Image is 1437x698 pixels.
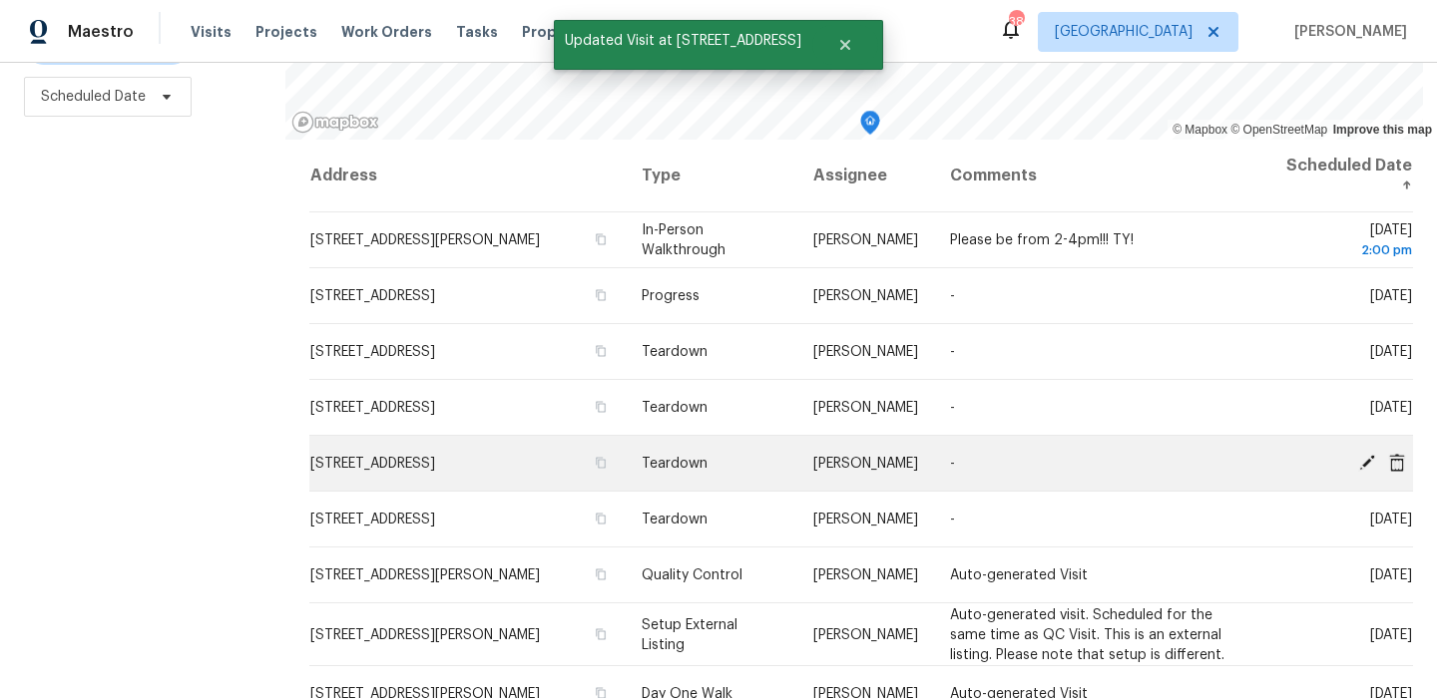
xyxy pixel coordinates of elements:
[642,289,700,303] span: Progress
[592,565,610,583] button: Copy Address
[950,401,955,415] span: -
[310,568,540,582] span: [STREET_ADDRESS][PERSON_NAME]
[309,140,626,212] th: Address
[813,457,918,471] span: [PERSON_NAME]
[191,22,232,42] span: Visits
[1370,627,1412,641] span: [DATE]
[1009,12,1023,32] div: 38
[522,22,600,42] span: Properties
[797,140,934,212] th: Assignee
[950,568,1088,582] span: Auto-generated Visit
[1352,453,1382,471] span: Edit
[642,223,725,257] span: In-Person Walkthrough
[1281,240,1412,260] div: 2:00 pm
[813,513,918,526] span: [PERSON_NAME]
[950,607,1224,661] span: Auto-generated visit. Scheduled for the same time as QC Visit. This is an external listing. Pleas...
[592,510,610,527] button: Copy Address
[1370,568,1412,582] span: [DATE]
[813,401,918,415] span: [PERSON_NAME]
[310,289,435,303] span: [STREET_ADDRESS]
[1370,345,1412,359] span: [DATE]
[1055,22,1193,42] span: [GEOGRAPHIC_DATA]
[642,401,708,415] span: Teardown
[310,513,435,526] span: [STREET_ADDRESS]
[1265,140,1413,212] th: Scheduled Date ↑
[592,230,610,248] button: Copy Address
[310,401,435,415] span: [STREET_ADDRESS]
[642,617,737,651] span: Setup External Listing
[642,568,742,582] span: Quality Control
[626,140,797,212] th: Type
[1173,123,1227,137] a: Mapbox
[950,345,955,359] span: -
[592,398,610,416] button: Copy Address
[1333,123,1432,137] a: Improve this map
[642,513,708,526] span: Teardown
[68,22,134,42] span: Maestro
[950,513,955,526] span: -
[291,111,379,134] a: Mapbox homepage
[341,22,432,42] span: Work Orders
[642,457,708,471] span: Teardown
[1370,513,1412,526] span: [DATE]
[310,627,540,641] span: [STREET_ADDRESS][PERSON_NAME]
[1286,22,1407,42] span: [PERSON_NAME]
[950,233,1134,247] span: Please be from 2-4pm!!! TY!
[554,20,812,62] span: Updated Visit at [STREET_ADDRESS]
[813,345,918,359] span: [PERSON_NAME]
[592,286,610,304] button: Copy Address
[812,25,878,65] button: Close
[310,345,435,359] span: [STREET_ADDRESS]
[456,25,498,39] span: Tasks
[255,22,317,42] span: Projects
[592,454,610,472] button: Copy Address
[310,233,540,247] span: [STREET_ADDRESS][PERSON_NAME]
[310,457,435,471] span: [STREET_ADDRESS]
[1370,401,1412,415] span: [DATE]
[592,342,610,360] button: Copy Address
[813,233,918,247] span: [PERSON_NAME]
[1370,289,1412,303] span: [DATE]
[642,345,708,359] span: Teardown
[813,568,918,582] span: [PERSON_NAME]
[1382,453,1412,471] span: Cancel
[41,87,146,107] span: Scheduled Date
[813,627,918,641] span: [PERSON_NAME]
[592,624,610,642] button: Copy Address
[860,111,880,142] div: Map marker
[813,289,918,303] span: [PERSON_NAME]
[934,140,1265,212] th: Comments
[1230,123,1327,137] a: OpenStreetMap
[950,457,955,471] span: -
[950,289,955,303] span: -
[1281,223,1412,260] span: [DATE]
